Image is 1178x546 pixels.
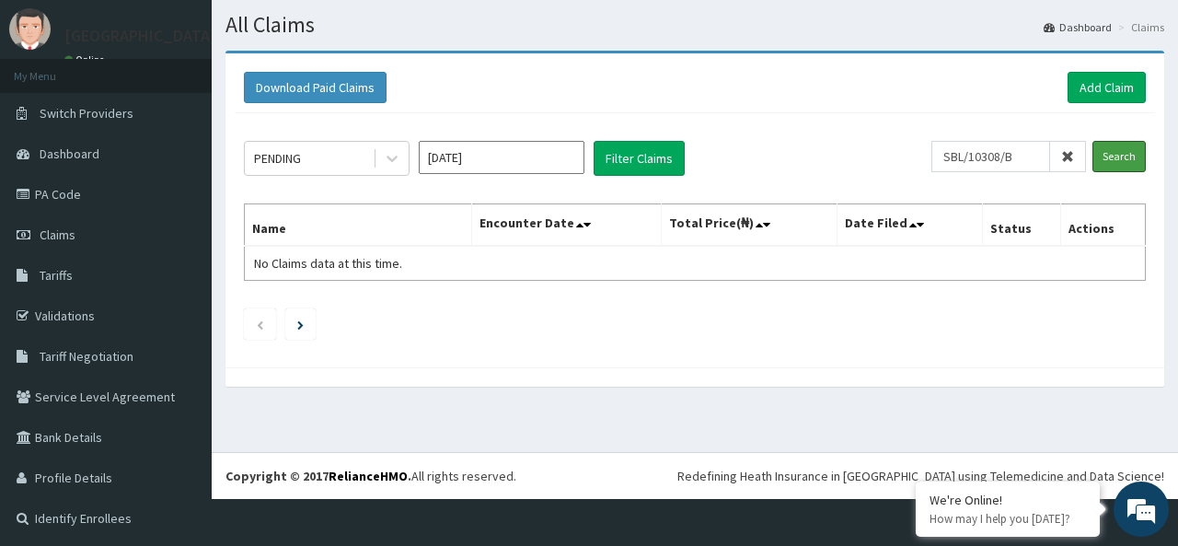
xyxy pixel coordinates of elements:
[297,316,304,332] a: Next page
[107,158,254,344] span: We're online!
[930,511,1086,527] p: How may I help you today?
[64,53,109,66] a: Online
[9,356,351,421] textarea: Type your message and hit 'Enter'
[40,348,133,365] span: Tariff Negotiation
[34,92,75,138] img: d_794563401_company_1708531726252_794563401
[677,467,1164,485] div: Redefining Heath Insurance in [GEOGRAPHIC_DATA] using Telemedicine and Data Science!
[256,316,264,332] a: Previous page
[1068,72,1146,103] a: Add Claim
[837,204,982,247] th: Date Filed
[96,103,309,127] div: Chat with us now
[931,141,1050,172] input: Search by HMO ID
[225,13,1164,37] h1: All Claims
[1060,204,1145,247] th: Actions
[419,141,584,174] input: Select Month and Year
[245,204,472,247] th: Name
[982,204,1060,247] th: Status
[212,452,1178,499] footer: All rights reserved.
[930,492,1086,508] div: We're Online!
[661,204,837,247] th: Total Price(₦)
[1044,19,1112,35] a: Dashboard
[1092,141,1146,172] input: Search
[329,468,408,484] a: RelianceHMO
[594,141,685,176] button: Filter Claims
[302,9,346,53] div: Minimize live chat window
[64,28,216,44] p: [GEOGRAPHIC_DATA]
[471,204,661,247] th: Encounter Date
[40,227,75,243] span: Claims
[225,468,411,484] strong: Copyright © 2017 .
[40,105,133,122] span: Switch Providers
[1114,19,1164,35] li: Claims
[254,149,301,168] div: PENDING
[254,255,402,272] span: No Claims data at this time.
[244,72,387,103] button: Download Paid Claims
[40,267,73,284] span: Tariffs
[40,145,99,162] span: Dashboard
[9,8,51,50] img: User Image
